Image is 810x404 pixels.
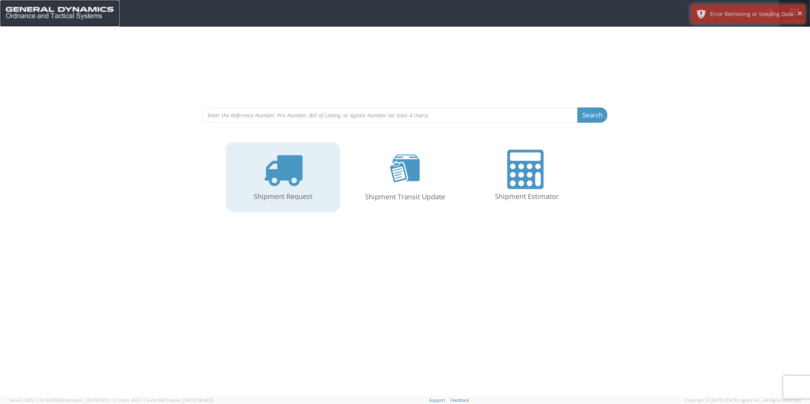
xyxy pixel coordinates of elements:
a: Support [429,397,446,403]
h4: Shipment Transit Update [355,193,455,201]
h4: Shipment Estimator [477,193,577,200]
span: master, [DATE] 08:44:05 [167,397,214,403]
span: Copyright © [DATE]-[DATE] Agistix Inc., All Rights Reserved [685,397,801,403]
button: Search [577,107,607,123]
button: × [798,8,802,19]
input: Enter the Reference Number, Pro Number, Bill of Lading, or Agistix Number (at least 4 chars) [202,107,578,123]
span: Server: 2025.17.0-16a969492de [9,397,116,403]
span: master, [DATE] 09:51:12 [70,397,116,403]
a: Shipment Estimator [470,142,584,212]
span: Client: 2025.17.0-cb14447 [117,397,214,403]
img: gd-ots-0c3321f2eb4c994f95cb.png [6,7,114,20]
a: Shipment Request [226,142,340,212]
div: Error Retrieving or Sending Data [710,10,800,18]
h4: Shipment Request [233,193,333,200]
a: Shipment Transit Update [348,142,462,212]
a: Feedback [451,397,469,403]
